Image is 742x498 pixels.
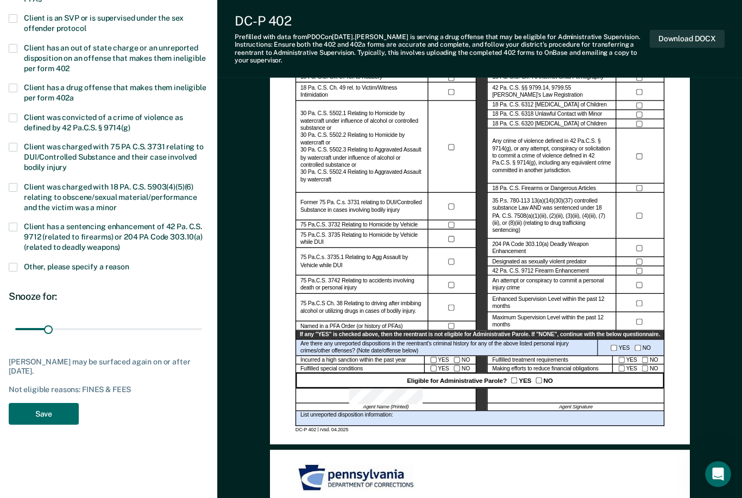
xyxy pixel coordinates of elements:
div: Agent Name (Printed) [295,404,476,411]
div: Incurred a high sanction within the past year [295,356,424,364]
span: Client has an out of state charge or an unreported disposition on an offense that makes them inel... [24,43,206,73]
iframe: Intercom live chat [705,461,731,487]
label: 35 P.s. 780-113 13(a)(14)(30)(37) controlled substance Law AND was sentenced under 18 PA. C.S. 75... [492,198,612,235]
label: 18 Pa. C.S. 6320 [MEDICAL_DATA] of Children [492,121,607,128]
label: Enhanced Supervision Level within the past 12 months [492,296,612,311]
label: Designated as sexually violent predator [492,259,587,266]
div: Prefilled with data from PDOC on [DATE] . [PERSON_NAME] is serving a drug offense that may be eli... [235,33,650,65]
label: Maximum Supervision Level within the past 12 months [492,314,612,329]
div: YES NO [424,365,476,374]
button: Download DOCX [650,30,725,48]
label: 75 Pa.C.s. 3735.1 Relating to Agg Assault by Vehicle while DUI [300,255,423,269]
label: Named in a PFA Order (or history of PFAs) [300,323,403,330]
label: 18 Pa. C.S. 6312 [MEDICAL_DATA] of Children [492,102,607,110]
div: YES NO [598,340,664,356]
label: 204 PA Code 303.10(a) Deadly Weapon Enhancement [492,241,612,256]
span: Other, please specify a reason [24,262,129,271]
label: 18 Pa. C.S. Ch. 49 rel. to Victim/Witness Intimidation [300,85,423,99]
label: 18 Pa. C.S. Ch. 37 rel. to Robbery [300,74,382,82]
span: Client was charged with 75 PA C.S. 3731 relating to DUI/Controlled Substance and their case invol... [24,142,204,172]
label: 42 Pa. C.S. 9712 Firearm Enhancement [492,268,589,275]
label: 18 Pa. C.S. Firearms or Dangerous Articles [492,185,596,192]
label: 75 Pa.C.S. 3742 Relating to accidents involving death or personal injury [300,278,423,292]
div: Making efforts to reduce financial obligations [487,365,613,374]
span: Client is an SVP or is supervised under the sex offender protocol [24,14,183,33]
div: Fulfilled special conditions [295,365,424,374]
div: DC-P 402 [235,13,650,29]
img: PDOC Logo [295,463,419,494]
div: Eligible for Administrative Parole? YES NO [295,374,664,389]
div: Snooze for: [9,291,209,302]
span: Client was convicted of a crime of violence as defined by 42 Pa.C.S. § 9714(g) [24,113,183,132]
div: Fulfilled treatment requirements [487,356,613,364]
label: An attempt or conspiracy to commit a personal injury crime [492,278,612,292]
span: Client was charged with 18 PA. C.S. 5903(4)(5)(6) relating to obscene/sexual material/performance... [24,182,197,212]
label: 18 Pa. C.S. 6318 Unlawful Contact with Minor [492,111,602,119]
div: YES NO [613,356,664,364]
label: 75 Pa.C.S Ch. 38 Relating to driving after imbibing alcohol or utilizing drugs in cases of bodily... [300,301,423,316]
span: Client has a sentencing enhancement of 42 Pa. C.S. 9712 (related to firearms) or 204 PA Code 303.... [24,222,203,251]
div: Are there any unreported dispositions in the reentrant's criminal history for any of the above li... [295,340,598,356]
button: Save [9,403,79,425]
label: 75 Pa.C.S. 3732 Relating to Homicide by Vehicle [300,222,418,229]
div: Not eligible reasons: FINES & FEES [9,385,209,394]
label: 42 Pa. C.S. §§ 9799.14, 9799.55 [PERSON_NAME]’s Law Registration [492,85,612,99]
div: Agent Signature [487,404,664,411]
label: 18 Pa. C.S. Ch. 76 Internet Child Pornography [492,74,603,82]
label: 30 Pa. C.S. 5502.1 Relating to Homicide by watercraft under influence of alcohol or controlled su... [300,110,423,184]
div: YES NO [424,356,476,364]
label: 75 Pa.C.S. 3735 Relating to Homicide by Vehicle while DUI [300,232,423,247]
div: If any "YES" is checked above, then the reentrant is not eligible for Administrative Parole. If "... [295,331,664,340]
div: YES NO [613,365,664,374]
label: Former 75 Pa. C.s. 3731 relating to DUI/Controlled Substance in cases involving bodily injury [300,200,423,215]
label: Any crime of violence defined in 42 Pa.C.S. § 9714(g), or any attempt, conspiracy or solicitation... [492,138,612,175]
div: List unreported disposition information: [295,411,664,426]
span: Client has a drug offense that makes them ineligible per form 402a [24,83,206,102]
div: DC-P 402 | rvsd. 04.2025 [295,426,664,433]
div: [PERSON_NAME] may be surfaced again on or after [DATE]. [9,357,209,376]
